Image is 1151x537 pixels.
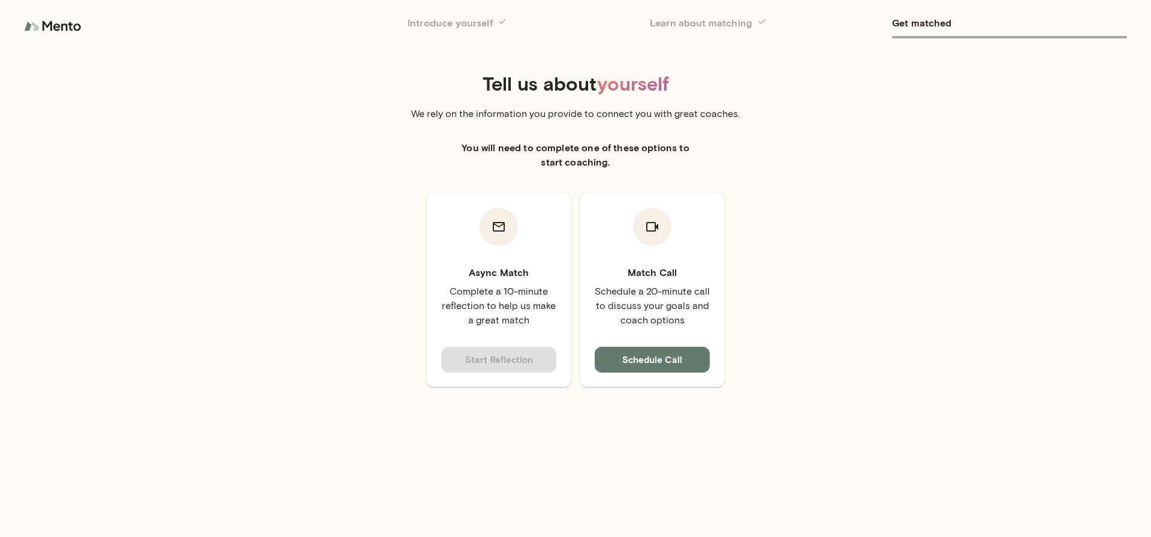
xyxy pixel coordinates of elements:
[597,71,669,95] span: yourself
[408,107,743,121] p: We rely on the information you provide to connect you with great coaches.
[595,347,710,372] button: Schedule Call
[441,265,556,280] h6: Async Match
[125,72,1026,95] h4: Tell us about
[595,284,710,328] p: Schedule a 20-minute call to discuss your goals and coach options
[892,14,1127,31] h6: Get matched
[595,265,710,280] h6: Match Call
[456,140,695,169] h6: You will need to complete one of these options to start coaching.
[408,14,643,31] h6: Introduce yourself
[24,14,84,38] img: logo
[441,284,556,328] p: Complete a 10-minute reflection to help us make a great match
[650,14,885,31] h6: Learn about matching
